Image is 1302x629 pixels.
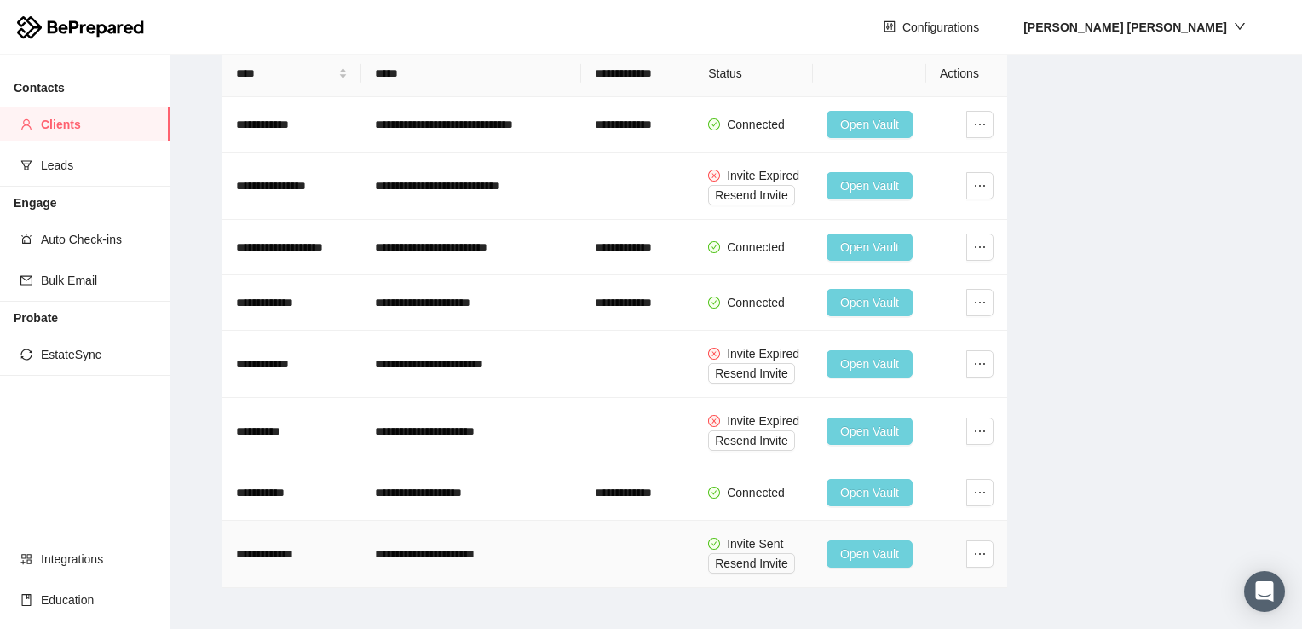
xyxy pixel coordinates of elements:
[827,289,913,316] button: Open Vault
[966,172,994,199] button: ellipsis
[727,537,783,551] span: Invite Sent
[827,540,913,568] button: Open Vault
[966,479,994,506] button: ellipsis
[20,234,32,245] span: alert
[840,483,899,502] span: Open Vault
[14,81,65,95] strong: Contacts
[966,418,994,445] button: ellipsis
[870,14,993,41] button: controlConfigurations
[708,415,720,427] span: close-circle
[41,263,157,297] span: Bulk Email
[840,238,899,257] span: Open Vault
[967,118,993,131] span: ellipsis
[20,553,32,565] span: appstore-add
[41,107,157,141] span: Clients
[20,594,32,606] span: book
[715,431,788,450] span: Resend Invite
[1244,571,1285,612] div: Open Intercom Messenger
[967,424,993,438] span: ellipsis
[1234,20,1246,32] span: down
[967,296,993,309] span: ellipsis
[222,50,361,97] th: Name
[708,430,795,451] button: Resend Invite
[708,170,720,182] span: close-circle
[902,18,979,37] span: Configurations
[14,311,58,325] strong: Probate
[708,118,720,130] span: check-circle
[967,486,993,499] span: ellipsis
[827,234,913,261] button: Open Vault
[727,486,785,499] span: Connected
[708,363,795,384] button: Resend Invite
[827,350,913,378] button: Open Vault
[727,347,799,361] span: Invite Expired
[708,487,720,499] span: check-circle
[967,240,993,254] span: ellipsis
[41,542,157,576] span: Integrations
[20,159,32,171] span: funnel-plot
[840,422,899,441] span: Open Vault
[708,553,795,574] button: Resend Invite
[20,118,32,130] span: user
[966,111,994,138] button: ellipsis
[840,355,899,373] span: Open Vault
[966,234,994,261] button: ellipsis
[827,111,913,138] button: Open Vault
[967,357,993,371] span: ellipsis
[1010,14,1259,41] button: [PERSON_NAME] [PERSON_NAME]
[20,274,32,286] span: mail
[715,364,788,383] span: Resend Invite
[41,338,157,372] span: EstateSync
[708,241,720,253] span: check-circle
[966,289,994,316] button: ellipsis
[827,418,913,445] button: Open Vault
[840,115,899,134] span: Open Vault
[926,50,1007,97] th: Actions
[708,348,720,360] span: close-circle
[20,349,32,361] span: sync
[715,554,788,573] span: Resend Invite
[727,240,785,254] span: Connected
[727,169,799,182] span: Invite Expired
[727,118,785,131] span: Connected
[966,540,994,568] button: ellipsis
[840,293,899,312] span: Open Vault
[708,297,720,309] span: check-circle
[14,196,57,210] strong: Engage
[41,148,157,182] span: Leads
[966,350,994,378] button: ellipsis
[727,296,785,309] span: Connected
[727,414,799,428] span: Invite Expired
[715,186,788,205] span: Resend Invite
[827,172,913,199] button: Open Vault
[840,176,899,195] span: Open Vault
[41,222,157,257] span: Auto Check-ins
[967,179,993,193] span: ellipsis
[827,479,913,506] button: Open Vault
[1023,20,1227,34] strong: [PERSON_NAME] [PERSON_NAME]
[708,538,720,550] span: check-circle
[708,185,795,205] button: Resend Invite
[967,547,993,561] span: ellipsis
[41,583,157,617] span: Education
[840,545,899,563] span: Open Vault
[694,50,813,97] th: Status
[884,20,896,34] span: control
